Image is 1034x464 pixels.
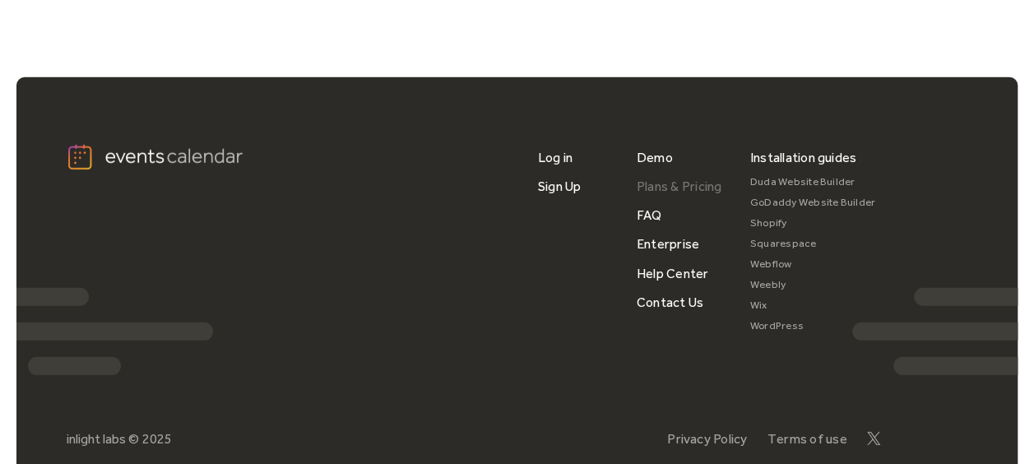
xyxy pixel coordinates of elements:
a: FAQ [637,201,662,230]
a: Privacy Policy [667,431,747,447]
a: Demo [637,143,673,172]
a: Terms of use [767,431,847,447]
a: Help Center [637,259,709,288]
a: Contact Us [637,288,703,317]
a: Plans & Pricing [637,172,722,201]
a: Webflow [750,254,876,275]
a: GoDaddy Website Builder [750,193,876,213]
a: Shopify [750,213,876,234]
a: Sign Up [538,172,582,201]
a: Squarespace [750,234,876,254]
a: Duda Website Builder [750,172,876,193]
div: Installation guides [750,143,857,172]
a: Log in [538,143,573,172]
a: Enterprise [637,230,699,258]
a: WordPress [750,316,876,336]
div: 2025 [142,431,172,447]
a: Weebly [750,275,876,295]
a: Wix [750,295,876,316]
div: inlight labs © [67,431,139,447]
